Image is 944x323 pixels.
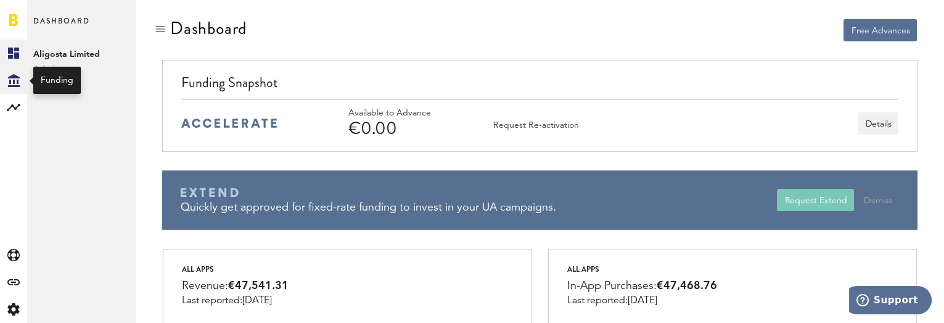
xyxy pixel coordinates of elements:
[181,119,277,128] img: accelerate-medium-blue-logo.svg
[170,19,247,38] div: Dashboard
[33,14,90,40] span: Dashboard
[856,189,899,211] button: Dismiss
[348,108,466,119] div: Available to Advance
[567,295,717,306] div: Last reported:
[858,112,898,135] button: Details
[33,47,129,62] span: Aligosta Limited
[181,200,778,216] div: Quickly get approved for fixed-rate funding to invest in your UA campaigns.
[41,74,73,86] div: Funding
[567,277,717,295] div: In-App Purchases:
[182,295,289,306] div: Last reported:
[181,188,239,198] img: Braavo Extend
[843,19,917,41] button: Free Advances
[181,73,899,99] div: Funding Snapshot
[657,280,717,292] span: €47,468.76
[777,189,854,211] button: Request Extend
[348,119,466,138] div: €0.00
[849,286,932,317] iframe: Opens a widget where you can find more information
[628,296,657,306] span: [DATE]
[567,262,717,277] div: All apps
[182,277,289,295] div: Revenue:
[228,280,289,292] span: €47,541.31
[182,262,289,277] div: All apps
[493,120,579,131] div: Request Re-activation
[33,62,129,77] span: Admin
[242,296,272,306] span: [DATE]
